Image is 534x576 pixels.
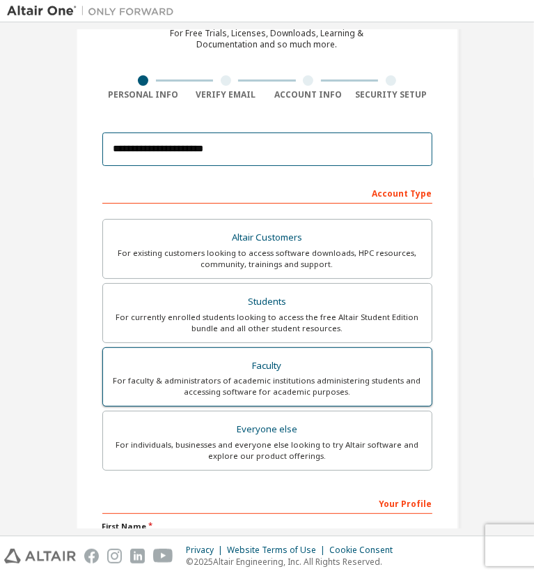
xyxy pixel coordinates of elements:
[186,556,401,568] p: © 2025 Altair Engineering, Inc. All Rights Reserved.
[111,375,423,397] div: For faculty & administrators of academic institutions administering students and accessing softwa...
[227,545,329,556] div: Website Terms of Use
[102,181,432,204] div: Account Type
[267,89,350,100] div: Account Info
[7,4,181,18] img: Altair One
[102,521,432,532] label: First Name
[111,312,423,334] div: For currently enrolled students looking to access the free Altair Student Edition bundle and all ...
[329,545,401,556] div: Cookie Consent
[130,549,145,563] img: linkedin.svg
[153,549,173,563] img: youtube.svg
[171,28,364,50] div: For Free Trials, Licenses, Downloads, Learning & Documentation and so much more.
[102,492,432,514] div: Your Profile
[107,549,122,563] img: instagram.svg
[184,89,267,100] div: Verify Email
[111,292,423,312] div: Students
[111,228,423,248] div: Altair Customers
[111,356,423,376] div: Faculty
[186,545,227,556] div: Privacy
[102,89,185,100] div: Personal Info
[111,248,423,270] div: For existing customers looking to access software downloads, HPC resources, community, trainings ...
[4,549,76,563] img: altair_logo.svg
[84,549,99,563] img: facebook.svg
[111,439,423,462] div: For individuals, businesses and everyone else looking to try Altair software and explore our prod...
[350,89,432,100] div: Security Setup
[111,420,423,439] div: Everyone else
